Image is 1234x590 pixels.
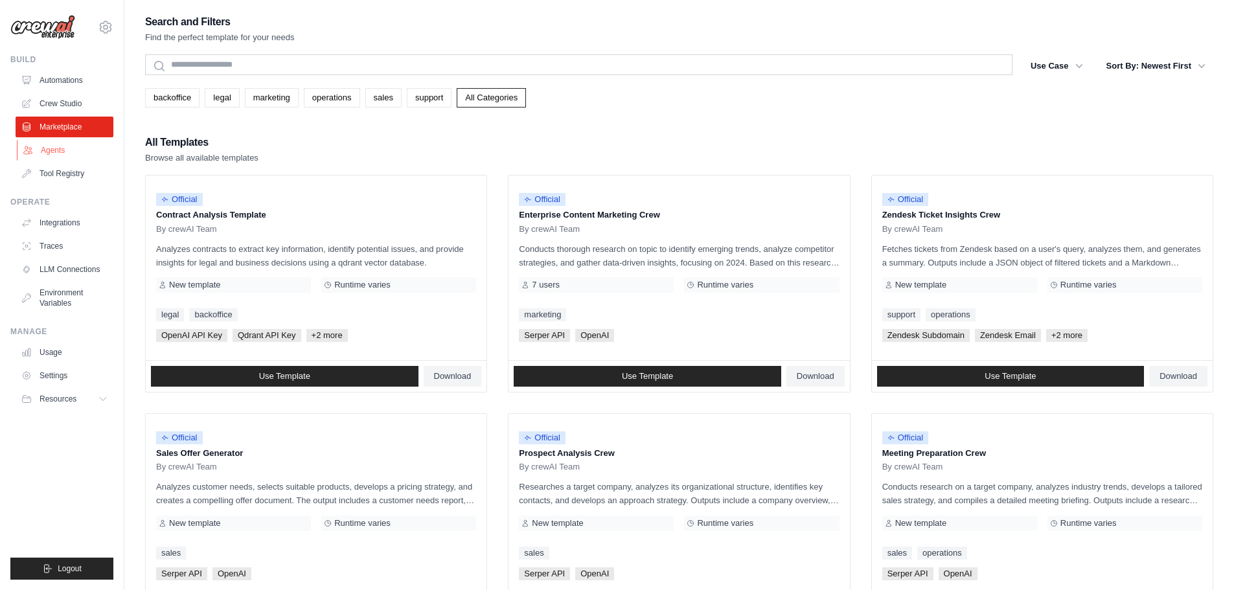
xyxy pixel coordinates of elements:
[10,326,113,337] div: Manage
[519,431,566,444] span: Official
[334,280,391,290] span: Runtime varies
[882,480,1202,507] p: Conducts research on a target company, analyzes industry trends, develops a tailored sales strate...
[519,224,580,234] span: By crewAI Team
[882,462,943,472] span: By crewAI Team
[519,329,570,342] span: Serper API
[169,280,220,290] span: New template
[10,558,113,580] button: Logout
[334,518,391,528] span: Runtime varies
[156,547,186,560] a: sales
[306,329,348,342] span: +2 more
[424,366,482,387] a: Download
[16,282,113,313] a: Environment Variables
[917,547,967,560] a: operations
[10,54,113,65] div: Build
[519,242,839,269] p: Conducts thorough research on topic to identify emerging trends, analyze competitor strategies, a...
[1046,329,1088,342] span: +2 more
[882,447,1202,460] p: Meeting Preparation Crew
[519,480,839,507] p: Researches a target company, analyzes its organizational structure, identifies key contacts, and ...
[16,212,113,233] a: Integrations
[151,366,418,387] a: Use Template
[10,197,113,207] div: Operate
[156,242,476,269] p: Analyzes contracts to extract key information, identify potential issues, and provide insights fo...
[16,163,113,184] a: Tool Registry
[575,329,614,342] span: OpenAI
[882,308,920,321] a: support
[1023,54,1091,78] button: Use Case
[145,152,258,165] p: Browse all available templates
[16,236,113,256] a: Traces
[16,70,113,91] a: Automations
[145,31,295,44] p: Find the perfect template for your needs
[434,371,472,381] span: Download
[156,329,227,342] span: OpenAI API Key
[882,193,929,206] span: Official
[882,242,1202,269] p: Fetches tickets from Zendesk based on a user's query, analyzes them, and generates a summary. Out...
[145,13,295,31] h2: Search and Filters
[16,365,113,386] a: Settings
[877,366,1145,387] a: Use Template
[10,15,75,40] img: Logo
[189,308,237,321] a: backoffice
[882,224,943,234] span: By crewAI Team
[882,431,929,444] span: Official
[882,547,912,560] a: sales
[519,567,570,580] span: Serper API
[457,88,526,108] a: All Categories
[212,567,251,580] span: OpenAI
[895,280,946,290] span: New template
[532,280,560,290] span: 7 users
[1060,518,1117,528] span: Runtime varies
[304,88,360,108] a: operations
[975,329,1041,342] span: Zendesk Email
[514,366,781,387] a: Use Template
[882,567,933,580] span: Serper API
[156,193,203,206] span: Official
[622,371,673,381] span: Use Template
[519,447,839,460] p: Prospect Analysis Crew
[16,389,113,409] button: Resources
[697,518,753,528] span: Runtime varies
[233,329,301,342] span: Qdrant API Key
[697,280,753,290] span: Runtime varies
[797,371,834,381] span: Download
[882,209,1202,221] p: Zendesk Ticket Insights Crew
[1160,371,1197,381] span: Download
[205,88,239,108] a: legal
[16,117,113,137] a: Marketplace
[532,518,583,528] span: New template
[519,308,566,321] a: marketing
[156,447,476,460] p: Sales Offer Generator
[1149,366,1207,387] a: Download
[156,480,476,507] p: Analyzes customer needs, selects suitable products, develops a pricing strategy, and creates a co...
[882,329,970,342] span: Zendesk Subdomain
[58,563,82,574] span: Logout
[519,209,839,221] p: Enterprise Content Marketing Crew
[939,567,977,580] span: OpenAI
[156,462,217,472] span: By crewAI Team
[156,224,217,234] span: By crewAI Team
[1099,54,1213,78] button: Sort By: Newest First
[786,366,845,387] a: Download
[156,431,203,444] span: Official
[926,308,976,321] a: operations
[895,518,946,528] span: New template
[245,88,299,108] a: marketing
[519,462,580,472] span: By crewAI Team
[16,342,113,363] a: Usage
[519,193,566,206] span: Official
[156,567,207,580] span: Serper API
[519,547,549,560] a: sales
[156,308,184,321] a: legal
[169,518,220,528] span: New template
[156,209,476,221] p: Contract Analysis Template
[259,371,310,381] span: Use Template
[575,567,614,580] span: OpenAI
[16,93,113,114] a: Crew Studio
[17,140,115,161] a: Agents
[145,88,200,108] a: backoffice
[985,371,1036,381] span: Use Template
[16,259,113,280] a: LLM Connections
[1060,280,1117,290] span: Runtime varies
[407,88,451,108] a: support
